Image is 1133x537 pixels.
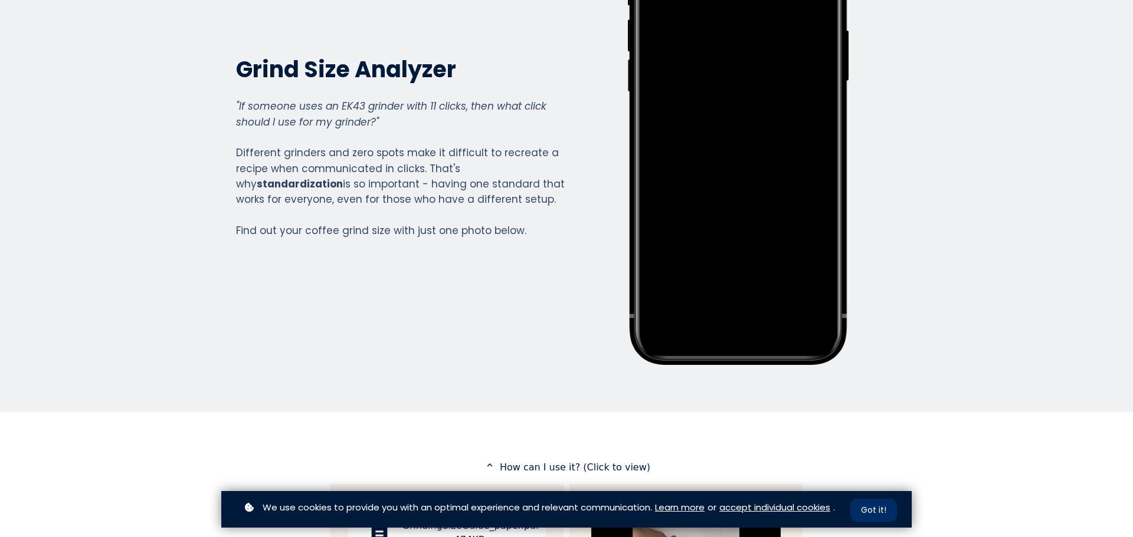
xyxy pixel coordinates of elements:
[257,177,343,191] strong: standardization
[483,460,497,470] mat-icon: expand_less
[719,500,830,514] a: accept individual cookies
[236,98,565,238] div: Different grinders and zero spots make it difficult to recreate a recipe when communicated in cli...
[655,500,705,514] a: Learn more
[263,500,652,514] span: We use cookies to provide you with an optimal experience and relevant communication.
[242,500,844,514] p: or .
[236,55,565,84] h2: Grind Size Analyzer
[330,460,803,475] p: How can I use it? (Click to view)
[850,499,897,522] button: Got it!
[236,99,546,129] em: "If someone uses an EK43 grinder with 11 clicks, then what click should I use for my grinder?"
